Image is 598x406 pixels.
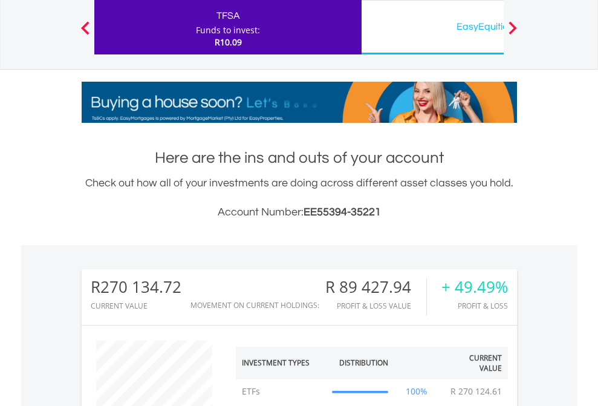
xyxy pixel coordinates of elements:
[236,379,327,404] td: ETFs
[444,379,508,404] td: R 270 124.61
[325,302,426,310] div: Profit & Loss Value
[304,206,381,218] span: EE55394-35221
[73,27,97,39] button: Previous
[215,36,242,48] span: R10.09
[325,278,426,296] div: R 89 427.94
[196,24,260,36] div: Funds to invest:
[441,278,508,296] div: + 49.49%
[440,347,508,379] th: Current Value
[82,82,517,123] img: EasyMortage Promotion Banner
[501,27,525,39] button: Next
[394,379,440,404] td: 100%
[441,302,508,310] div: Profit & Loss
[339,358,388,368] div: Distribution
[82,175,517,221] div: Check out how all of your investments are doing across different asset classes you hold.
[82,204,517,221] h3: Account Number:
[102,7,354,24] div: TFSA
[91,302,181,310] div: CURRENT VALUE
[82,147,517,169] h1: Here are the ins and outs of your account
[236,347,327,379] th: Investment Types
[190,301,319,309] div: Movement on Current Holdings:
[91,278,181,296] div: R270 134.72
